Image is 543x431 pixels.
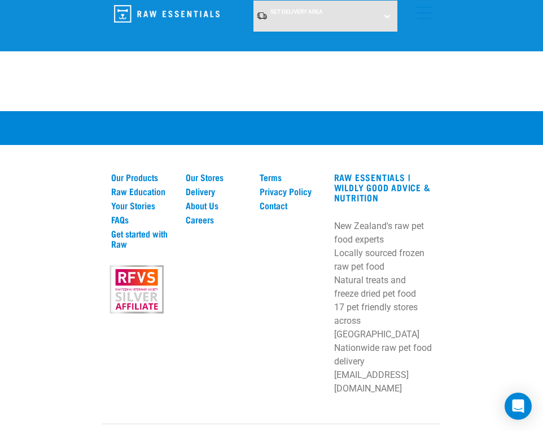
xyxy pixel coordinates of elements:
[106,264,167,315] img: rfvs.png
[186,200,247,210] a: About Us
[111,172,172,182] a: Our Products
[111,228,172,249] a: Get started with Raw
[186,186,247,196] a: Delivery
[334,172,432,203] h3: RAW ESSENTIALS | Wildly Good Advice & Nutrition
[256,11,268,20] img: van-moving.png
[260,200,321,210] a: Contact
[270,8,323,15] span: Set Delivery Area
[260,186,321,196] a: Privacy Policy
[334,219,432,395] p: New Zealand's raw pet food experts Locally sourced frozen raw pet food Natural treats and freeze ...
[111,200,172,210] a: Your Stories
[114,5,220,23] img: Raw Essentials Logo
[186,172,247,182] a: Our Stores
[111,214,172,225] a: FAQs
[186,214,247,225] a: Careers
[505,393,532,420] div: Open Intercom Messenger
[260,172,321,182] a: Terms
[111,186,172,196] a: Raw Education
